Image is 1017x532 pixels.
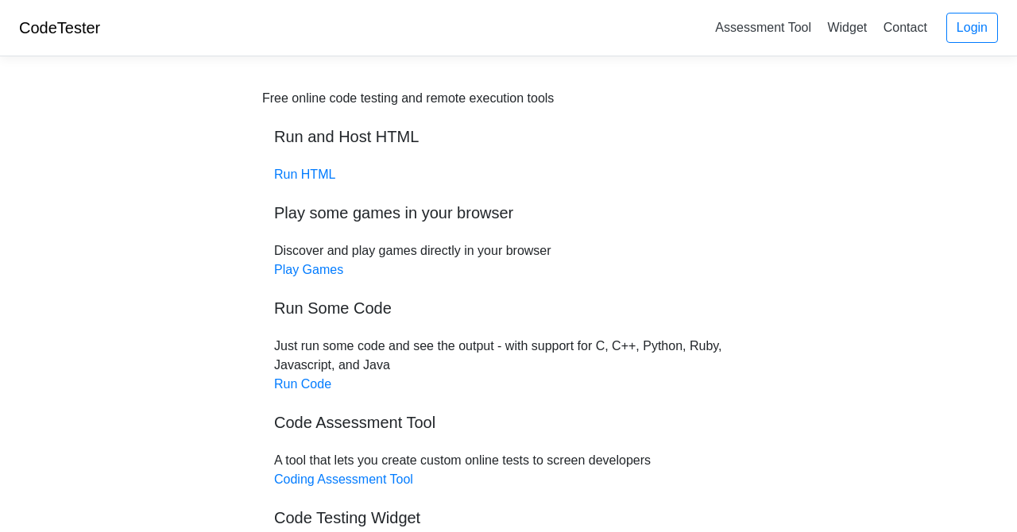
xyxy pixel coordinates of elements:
[19,19,100,37] a: CodeTester
[877,14,934,40] a: Contact
[274,413,743,432] h5: Code Assessment Tool
[946,13,998,43] a: Login
[274,127,743,146] h5: Run and Host HTML
[262,89,554,108] div: Free online code testing and remote execution tools
[274,472,413,486] a: Coding Assessment Tool
[274,168,335,181] a: Run HTML
[821,14,873,40] a: Widget
[274,508,743,527] h5: Code Testing Widget
[274,377,331,391] a: Run Code
[709,14,818,40] a: Assessment Tool
[274,203,743,222] h5: Play some games in your browser
[274,299,743,318] h5: Run Some Code
[274,263,343,276] a: Play Games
